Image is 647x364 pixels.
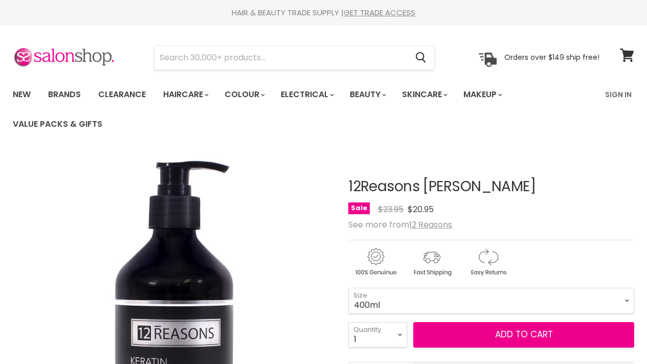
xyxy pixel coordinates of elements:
a: Value Packs & Gifts [5,113,110,135]
img: shipping.gif [405,246,459,278]
button: Search [407,46,434,70]
input: Search [154,46,407,70]
a: Haircare [155,84,215,105]
p: Orders over $149 ship free! [504,53,599,62]
a: Electrical [273,84,340,105]
img: returns.gif [461,246,515,278]
h1: 12Reasons [PERSON_NAME] [348,179,634,195]
span: Add to cart [495,328,553,340]
a: Colour [217,84,271,105]
img: genuine.gif [348,246,403,278]
span: $23.95 [378,203,404,215]
select: Quantity [348,322,407,348]
span: $20.95 [408,203,434,215]
a: Skincare [394,84,454,105]
a: Clearance [91,84,153,105]
a: Makeup [456,84,508,105]
a: 12 Reasons [409,219,452,231]
a: New [5,84,38,105]
a: Sign In [599,84,638,105]
form: Product [154,45,435,70]
span: See more from [348,219,452,231]
button: Add to cart [413,322,634,348]
a: GET TRADE ACCESS [344,7,415,18]
a: Brands [40,84,88,105]
ul: Main menu [5,80,599,139]
a: Beauty [342,84,392,105]
span: Sale [348,202,370,214]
